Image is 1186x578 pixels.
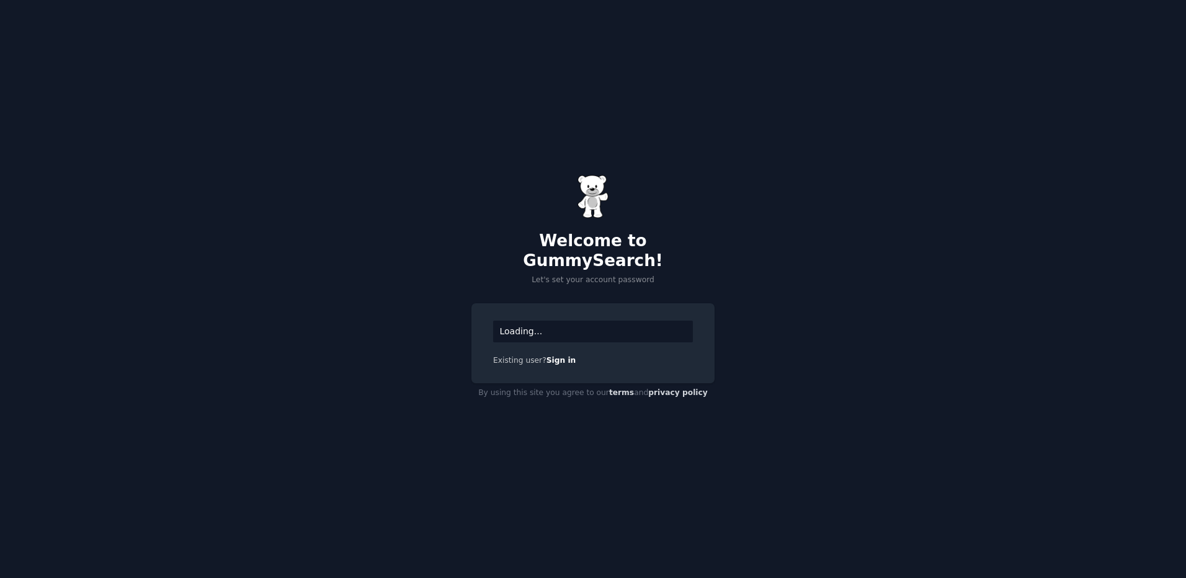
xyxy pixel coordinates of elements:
img: Gummy Bear [577,175,609,218]
h2: Welcome to GummySearch! [471,231,715,270]
div: By using this site you agree to our and [471,383,715,403]
a: privacy policy [648,388,708,397]
div: Loading... [493,321,693,342]
a: Sign in [546,356,576,365]
a: terms [609,388,634,397]
p: Let's set your account password [471,275,715,286]
span: Existing user? [493,356,546,365]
